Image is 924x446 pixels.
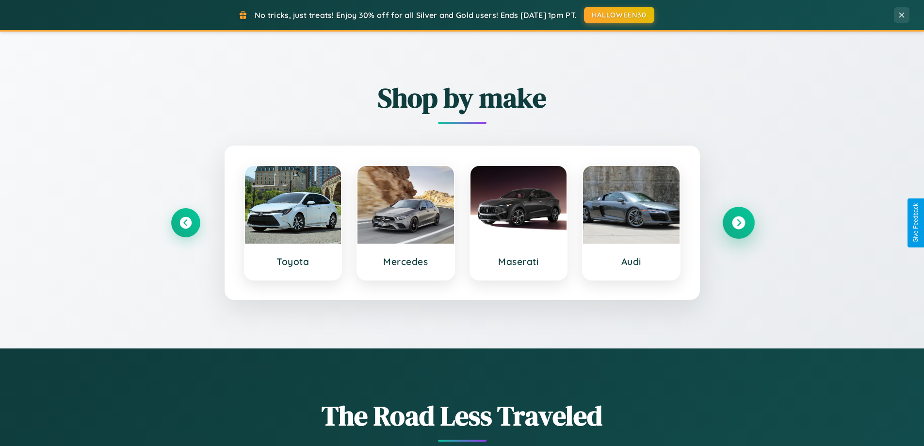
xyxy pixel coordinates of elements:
h3: Toyota [255,256,332,267]
span: No tricks, just treats! Enjoy 30% off for all Silver and Gold users! Ends [DATE] 1pm PT. [255,10,577,20]
button: HALLOWEEN30 [584,7,654,23]
h3: Mercedes [367,256,444,267]
h1: The Road Less Traveled [171,397,753,434]
div: Give Feedback [912,203,919,243]
h2: Shop by make [171,79,753,116]
h3: Audi [593,256,670,267]
h3: Maserati [480,256,557,267]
